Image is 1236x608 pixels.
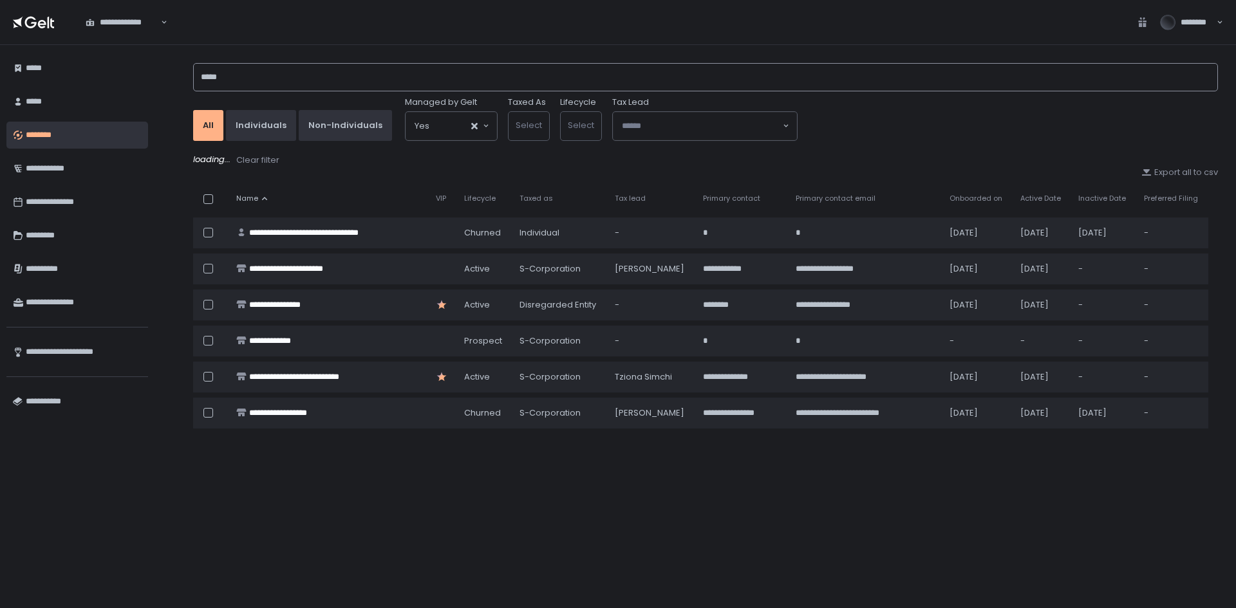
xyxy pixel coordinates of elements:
[464,299,490,311] span: active
[1144,335,1201,347] div: -
[622,120,782,133] input: Search for option
[520,299,599,311] div: Disregarded Entity
[236,154,279,166] div: Clear filter
[236,120,286,131] div: Individuals
[615,299,688,311] div: -
[1020,194,1061,203] span: Active Date
[236,154,280,167] button: Clear filter
[203,120,214,131] div: All
[405,97,477,108] span: Managed by Gelt
[1144,263,1201,275] div: -
[1020,407,1063,419] div: [DATE]
[796,194,876,203] span: Primary contact email
[429,120,470,133] input: Search for option
[568,119,594,131] span: Select
[520,407,599,419] div: S-Corporation
[950,299,1005,311] div: [DATE]
[1144,227,1201,239] div: -
[615,263,688,275] div: [PERSON_NAME]
[516,119,542,131] span: Select
[464,263,490,275] span: active
[1141,167,1218,178] button: Export all to csv
[193,154,1218,167] div: loading...
[436,194,446,203] span: VIP
[159,16,160,29] input: Search for option
[464,227,501,239] span: churned
[1020,335,1063,347] div: -
[1020,263,1063,275] div: [DATE]
[950,335,1005,347] div: -
[1078,194,1126,203] span: Inactive Date
[1020,299,1063,311] div: [DATE]
[613,112,797,140] div: Search for option
[464,335,502,347] span: prospect
[464,194,496,203] span: Lifecycle
[615,407,688,419] div: [PERSON_NAME]
[406,112,497,140] div: Search for option
[703,194,760,203] span: Primary contact
[1078,227,1128,239] div: [DATE]
[560,97,596,108] label: Lifecycle
[520,335,599,347] div: S-Corporation
[950,263,1005,275] div: [DATE]
[615,335,688,347] div: -
[299,110,392,141] button: Non-Individuals
[615,227,688,239] div: -
[520,263,599,275] div: S-Corporation
[950,371,1005,383] div: [DATE]
[308,120,382,131] div: Non-Individuals
[464,371,490,383] span: active
[77,9,167,36] div: Search for option
[226,110,296,141] button: Individuals
[615,194,646,203] span: Tax lead
[950,407,1005,419] div: [DATE]
[1078,263,1128,275] div: -
[1020,371,1063,383] div: [DATE]
[236,194,258,203] span: Name
[1144,371,1201,383] div: -
[520,227,599,239] div: Individual
[612,97,649,108] span: Tax Lead
[1078,371,1128,383] div: -
[508,97,546,108] label: Taxed As
[520,371,599,383] div: S-Corporation
[520,194,553,203] span: Taxed as
[1078,299,1128,311] div: -
[464,407,501,419] span: churned
[1020,227,1063,239] div: [DATE]
[1078,407,1128,419] div: [DATE]
[615,371,688,383] div: Tziona Simchi
[950,227,1005,239] div: [DATE]
[415,120,429,133] span: Yes
[1078,335,1128,347] div: -
[1144,299,1201,311] div: -
[1144,407,1201,419] div: -
[471,123,478,129] button: Clear Selected
[1144,194,1198,203] span: Preferred Filing
[950,194,1002,203] span: Onboarded on
[193,110,223,141] button: All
